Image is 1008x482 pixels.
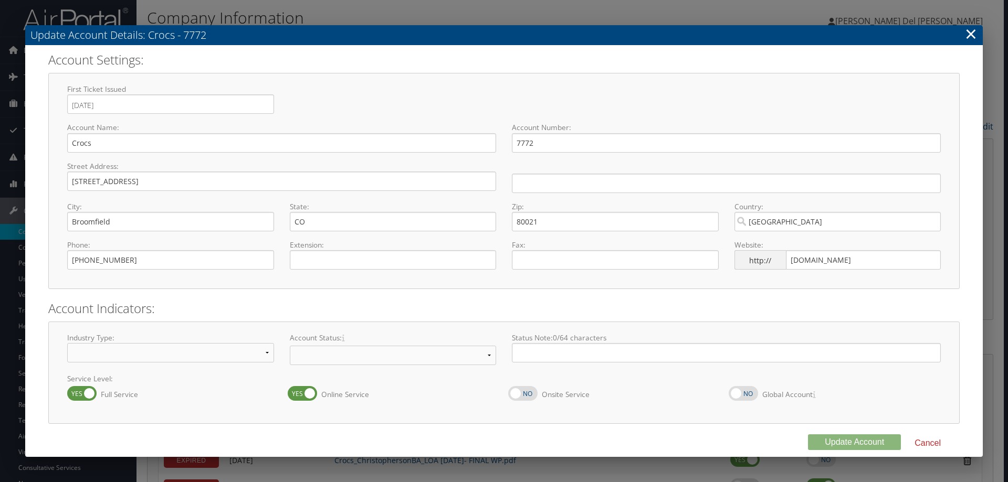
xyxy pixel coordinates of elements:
label: Extension: [290,240,497,250]
input: YYYY-MM-DD [72,99,152,112]
button: Cancel [906,434,949,452]
label: Website: [734,240,941,250]
label: Service Level: [67,373,941,384]
label: Fax: [512,240,719,250]
label: Status Note: 0 /64 characters [512,333,941,343]
span: http:// [734,250,786,270]
label: Street Address: [67,161,496,172]
h2: Account Settings: [48,51,960,69]
label: Online Service [317,384,369,404]
label: Account Status: [290,333,497,343]
label: Phone: [67,240,274,250]
label: First Ticket Issued [67,84,274,94]
label: Account Name: [67,122,496,133]
label: Industry Type: [67,333,274,343]
label: Onsite Service [538,384,590,404]
label: Full Service [97,384,138,404]
label: Zip: [512,201,719,212]
label: Country: [734,201,941,212]
label: City: [67,201,274,212]
a: × [965,23,977,44]
label: Account Number: [512,122,941,133]
button: Update Account [808,434,901,450]
label: State: [290,201,497,212]
label: Global Account [758,384,815,404]
h2: Account Indicators: [48,299,960,317]
h3: Update Account Details: Crocs - 7772 [25,25,983,45]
